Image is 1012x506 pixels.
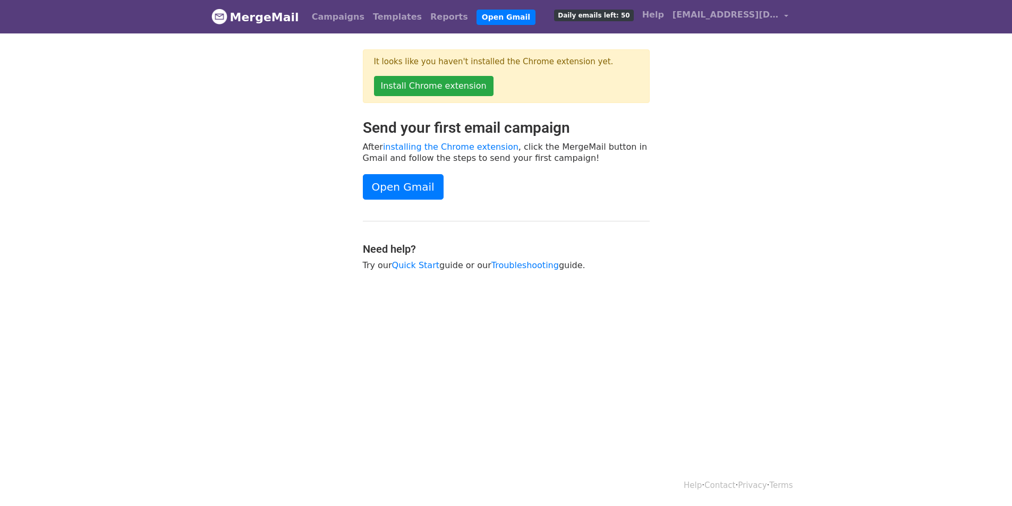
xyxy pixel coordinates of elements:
[550,4,637,25] a: Daily emails left: 50
[374,56,639,67] p: It looks like you haven't installed the Chrome extension yet.
[426,6,472,28] a: Reports
[668,4,793,29] a: [EMAIL_ADDRESS][DOMAIN_NAME]
[738,481,767,490] a: Privacy
[369,6,426,28] a: Templates
[363,174,444,200] a: Open Gmail
[363,243,650,255] h4: Need help?
[363,119,650,137] h2: Send your first email campaign
[684,481,702,490] a: Help
[374,76,494,96] a: Install Chrome extension
[704,481,735,490] a: Contact
[673,8,779,21] span: [EMAIL_ADDRESS][DOMAIN_NAME]
[638,4,668,25] a: Help
[383,142,518,152] a: installing the Chrome extension
[211,8,227,24] img: MergeMail logo
[769,481,793,490] a: Terms
[363,141,650,164] p: After , click the MergeMail button in Gmail and follow the steps to send your first campaign!
[491,260,559,270] a: Troubleshooting
[392,260,439,270] a: Quick Start
[308,6,369,28] a: Campaigns
[363,260,650,271] p: Try our guide or our guide.
[477,10,535,25] a: Open Gmail
[554,10,633,21] span: Daily emails left: 50
[211,6,299,28] a: MergeMail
